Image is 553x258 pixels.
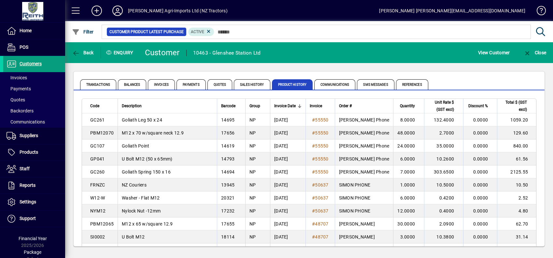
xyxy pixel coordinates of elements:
[468,102,488,110] span: Discount %
[90,143,105,148] span: GC107
[497,191,536,204] td: 2.52
[122,117,162,123] span: Goliath Leg 50 x 24
[517,47,553,58] app-page-header-button: Close enquiry
[310,181,331,188] a: #50637
[249,208,256,213] span: NP
[90,169,105,174] span: GC260
[497,178,536,191] td: 10.50
[221,130,234,135] span: 17656
[315,234,328,239] span: 48707
[221,102,235,110] span: Barcode
[463,165,497,178] td: 0.0000
[274,102,302,110] div: Invoice Date
[249,195,256,200] span: NP
[424,191,463,204] td: 0.4200
[249,169,256,174] span: NP
[177,79,206,90] span: Payments
[310,102,322,110] span: Invoice
[249,234,256,239] span: NP
[3,105,65,116] a: Backorders
[249,102,260,110] span: Group
[20,61,42,66] span: Customers
[312,221,315,226] span: #
[20,45,28,50] span: POS
[424,126,463,139] td: 2.7000
[90,130,114,135] span: PBM12070
[90,182,105,187] span: FRNZC
[7,75,27,80] span: Invoices
[497,152,536,165] td: 61.56
[272,79,313,90] span: Product History
[335,204,393,217] td: SIMON PHONE
[463,139,497,152] td: 0.0000
[424,178,463,191] td: 10.5000
[424,165,463,178] td: 303.6500
[315,182,328,187] span: 50637
[3,144,65,161] a: Products
[7,108,34,113] span: Backorders
[274,102,296,110] span: Invoice Date
[424,243,463,256] td: 1.6200
[312,117,315,123] span: #
[315,143,328,148] span: 55550
[221,117,234,123] span: 14695
[310,220,331,227] a: #48707
[118,79,146,90] span: Balances
[191,30,204,34] span: Active
[393,152,424,165] td: 6.0000
[400,102,415,110] span: Quantity
[221,102,241,110] div: Barcode
[109,29,184,35] span: Customer Product Latest Purchase
[497,217,536,230] td: 62.70
[315,195,328,200] span: 50637
[270,243,305,256] td: [DATE]
[335,217,393,230] td: [PERSON_NAME]
[312,234,315,239] span: #
[80,79,116,90] span: Transactions
[122,221,173,226] span: M12 x 65 w/square 12.9
[310,142,331,149] a: #55550
[335,230,393,243] td: [PERSON_NAME]
[532,1,545,22] a: Knowledge Base
[90,234,105,239] span: SI0002
[312,195,315,200] span: #
[312,169,315,174] span: #
[70,26,95,38] button: Filter
[145,47,180,58] div: Customer
[393,139,424,152] td: 24.0000
[234,79,270,90] span: Sales History
[20,28,32,33] span: Home
[90,102,99,110] span: Code
[424,139,463,152] td: 35.0000
[90,156,105,161] span: GP041
[310,194,331,201] a: #50637
[7,119,45,124] span: Communications
[335,243,393,256] td: [PERSON_NAME]
[270,230,305,243] td: [DATE]
[3,177,65,194] a: Reports
[221,221,234,226] span: 17655
[3,72,65,83] a: Invoices
[497,230,536,243] td: 31.14
[221,195,234,200] span: 20321
[312,130,315,135] span: #
[393,178,424,191] td: 1.0000
[7,97,25,102] span: Quotes
[65,47,101,58] app-page-header-button: Back
[314,79,355,90] span: Communications
[393,230,424,243] td: 3.0000
[476,47,511,58] button: View Customer
[357,79,394,90] span: SMS Messages
[315,130,328,135] span: 55550
[270,191,305,204] td: [DATE]
[310,155,331,162] a: #55550
[3,194,65,210] a: Settings
[122,169,171,174] span: Goliath Spring 150 x 16
[478,47,510,58] span: View Customer
[424,113,463,126] td: 132.4000
[90,221,114,226] span: PBM12065
[3,23,65,39] a: Home
[3,39,65,56] a: POS
[396,79,428,90] span: References
[315,117,328,123] span: 55550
